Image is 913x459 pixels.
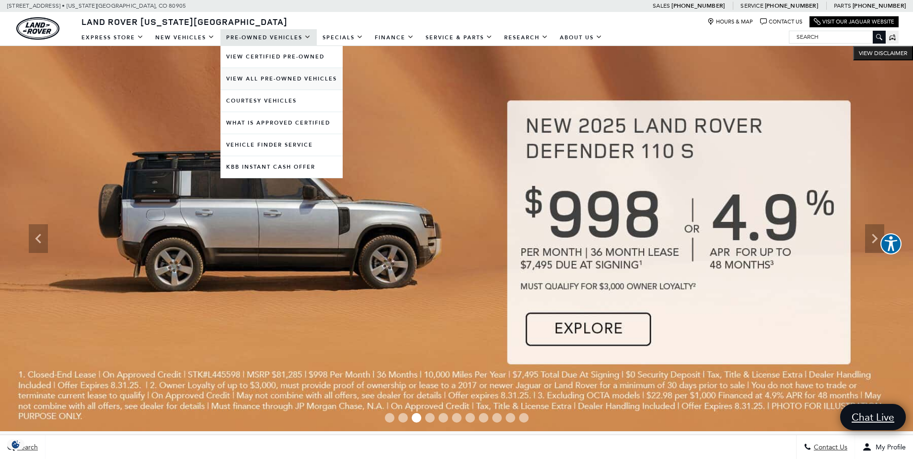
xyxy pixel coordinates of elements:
[865,224,884,253] div: Next
[76,16,293,27] a: Land Rover [US_STATE][GEOGRAPHIC_DATA]
[220,29,317,46] a: Pre-Owned Vehicles
[760,18,802,25] a: Contact Us
[220,134,343,156] a: Vehicle Finder Service
[880,233,901,254] button: Explore your accessibility options
[150,29,220,46] a: New Vehicles
[814,18,894,25] a: Visit Our Jaguar Website
[5,439,27,449] section: Click to Open Cookie Consent Modal
[859,49,907,57] span: VIEW DISCLAIMER
[492,413,502,423] span: Go to slide 9
[506,413,515,423] span: Go to slide 10
[671,2,725,10] a: [PHONE_NUMBER]
[220,46,343,68] a: View Certified Pre-Owned
[498,29,554,46] a: Research
[76,29,608,46] nav: Main Navigation
[847,411,899,424] span: Chat Live
[880,233,901,256] aside: Accessibility Help Desk
[317,29,369,46] a: Specials
[707,18,753,25] a: Hours & Map
[220,68,343,90] a: View All Pre-Owned Vehicles
[29,224,48,253] div: Previous
[16,17,59,40] img: Land Rover
[16,17,59,40] a: land-rover
[789,31,885,43] input: Search
[412,413,421,423] span: Go to slide 3
[554,29,608,46] a: About Us
[811,443,847,451] span: Contact Us
[519,413,529,423] span: Go to slide 11
[465,413,475,423] span: Go to slide 7
[369,29,420,46] a: Finance
[653,2,670,9] span: Sales
[740,2,763,9] span: Service
[765,2,818,10] a: [PHONE_NUMBER]
[7,2,186,9] a: [STREET_ADDRESS] • [US_STATE][GEOGRAPHIC_DATA], CO 80905
[479,413,488,423] span: Go to slide 8
[76,29,150,46] a: EXPRESS STORE
[840,404,906,430] a: Chat Live
[398,413,408,423] span: Go to slide 2
[385,413,394,423] span: Go to slide 1
[5,439,27,449] img: Opt-Out Icon
[439,413,448,423] span: Go to slide 5
[425,413,435,423] span: Go to slide 4
[220,112,343,134] a: What Is Approved Certified
[81,16,288,27] span: Land Rover [US_STATE][GEOGRAPHIC_DATA]
[834,2,851,9] span: Parts
[452,413,462,423] span: Go to slide 6
[855,435,913,459] button: Open user profile menu
[872,443,906,451] span: My Profile
[420,29,498,46] a: Service & Parts
[220,90,343,112] a: Courtesy Vehicles
[853,2,906,10] a: [PHONE_NUMBER]
[220,156,343,178] a: KBB Instant Cash Offer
